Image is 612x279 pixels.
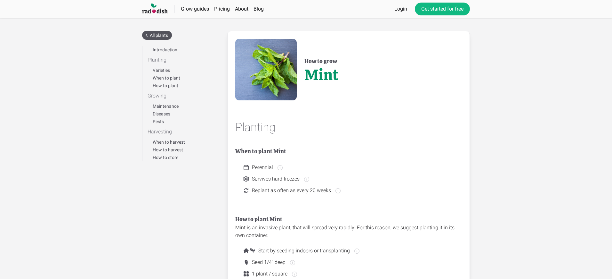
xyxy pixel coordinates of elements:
div: Planting [235,121,276,134]
h1: How to grow [304,57,338,82]
span: Start by seeding indoors or transplanting [256,247,360,255]
a: Varieties [153,68,170,73]
a: Grow guides [181,6,209,12]
a: Pricing [214,6,230,12]
a: How to store [153,155,178,160]
div: Growing [148,92,214,100]
img: Image of Mint [235,39,297,100]
div: Mint [304,67,338,82]
div: Planting [148,56,214,64]
span: Seed 1/4" deep [249,258,296,266]
span: Mint is an invasive plant, that will spread very rapidly! For this reason, we suggest planting it... [235,224,455,238]
a: Get started for free [415,3,470,15]
span: 1 plant / square [249,270,298,278]
span: Perennial [249,164,283,171]
a: About [235,6,248,12]
img: Raddish company logo [142,3,168,15]
span: Replant as often as every 20 weeks [249,187,341,194]
a: Maintenance [153,104,179,109]
a: Diseases [153,111,170,116]
a: Introduction [153,47,177,52]
h2: When to plant Mint [235,147,462,156]
a: Blog [254,6,264,12]
span: Survives hard freezes [249,175,310,183]
a: How to plant [153,83,178,88]
a: Pests [153,119,164,124]
h2: How to plant Mint [235,215,462,224]
a: All plants [142,31,172,40]
div: Harvesting [148,128,214,136]
a: How to harvest [153,147,183,152]
a: When to harvest [153,139,185,145]
a: Login [394,5,407,13]
a: When to plant [153,75,180,80]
